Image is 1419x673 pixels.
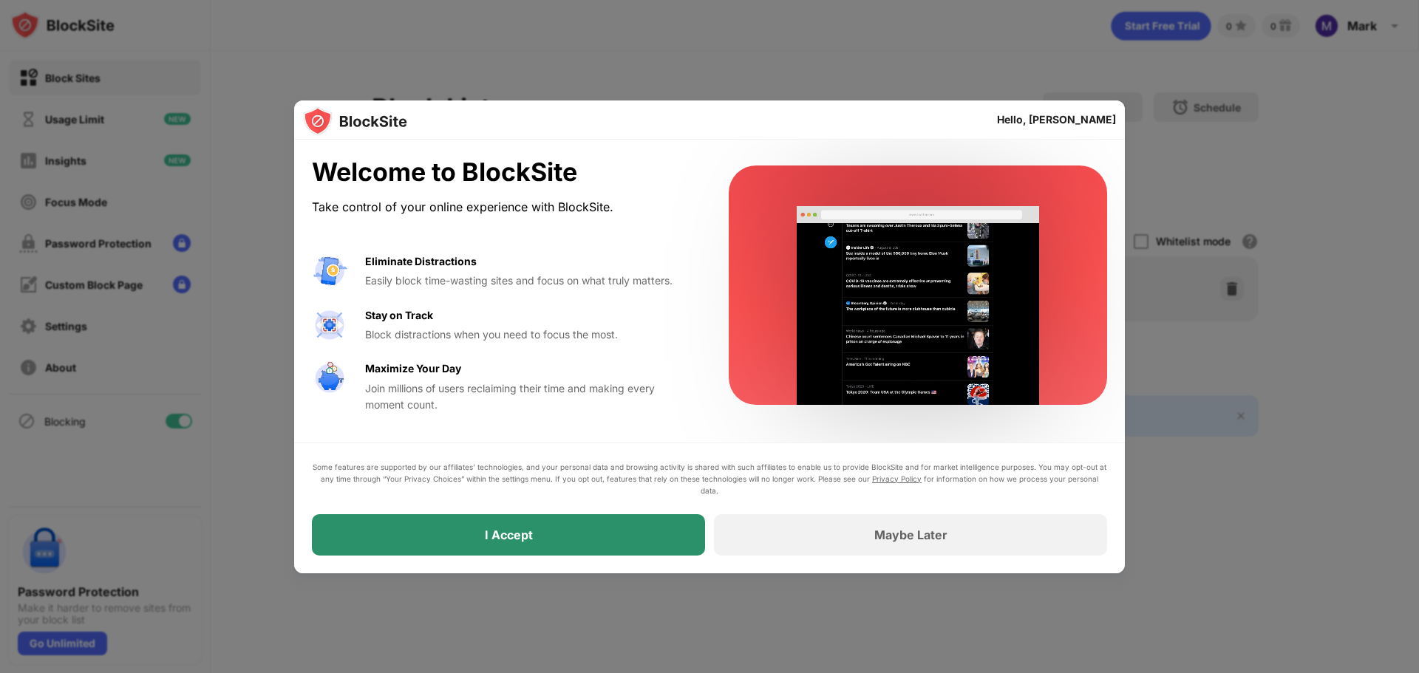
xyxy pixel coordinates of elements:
div: Hello, [PERSON_NAME] [997,114,1116,126]
div: Welcome to BlockSite [312,157,693,188]
img: value-focus.svg [312,307,347,343]
div: Block distractions when you need to focus the most. [365,327,693,343]
img: value-avoid-distractions.svg [312,253,347,289]
div: Some features are supported by our affiliates’ technologies, and your personal data and browsing ... [312,461,1107,496]
div: Maximize Your Day [365,361,461,377]
div: Take control of your online experience with BlockSite. [312,197,693,218]
div: Join millions of users reclaiming their time and making every moment count. [365,380,693,414]
div: Stay on Track [365,307,433,324]
div: I Accept [485,527,533,542]
div: Maybe Later [874,527,947,542]
img: value-safe-time.svg [312,361,347,396]
div: Easily block time-wasting sites and focus on what truly matters. [365,273,693,289]
div: Eliminate Distractions [365,253,477,270]
a: Privacy Policy [872,474,922,483]
img: logo-blocksite.svg [303,106,407,136]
